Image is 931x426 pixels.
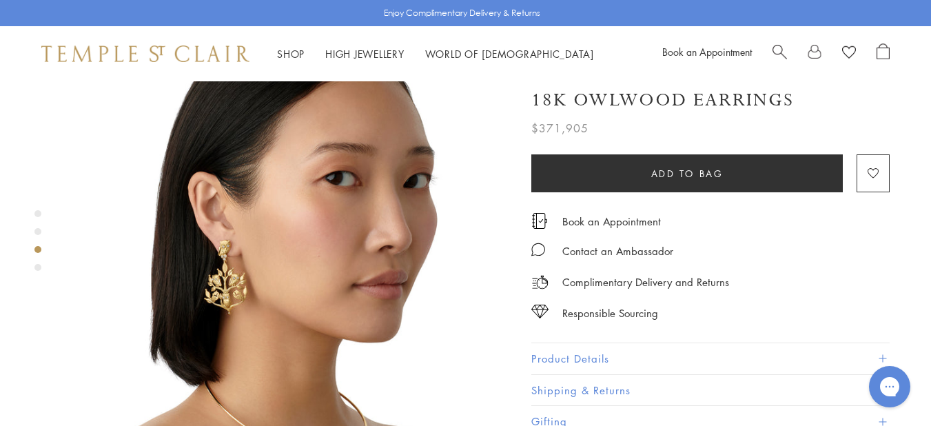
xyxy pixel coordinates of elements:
[562,274,729,291] p: Complimentary Delivery and Returns
[277,47,305,61] a: ShopShop
[531,154,843,192] button: Add to bag
[651,166,724,181] span: Add to bag
[531,343,890,374] button: Product Details
[562,243,673,260] div: Contact an Ambassador
[531,375,890,406] button: Shipping & Returns
[842,43,856,64] a: View Wishlist
[384,6,540,20] p: Enjoy Complimentary Delivery & Returns
[531,305,549,318] img: icon_sourcing.svg
[662,45,752,59] a: Book an Appointment
[773,43,787,64] a: Search
[562,214,661,229] a: Book an Appointment
[425,47,594,61] a: World of [DEMOGRAPHIC_DATA]World of [DEMOGRAPHIC_DATA]
[531,243,545,256] img: MessageIcon-01_2.svg
[531,213,548,229] img: icon_appointment.svg
[531,88,794,112] h1: 18K Owlwood Earrings
[531,119,589,137] span: $371,905
[562,305,658,322] div: Responsible Sourcing
[34,207,41,282] div: Product gallery navigation
[877,43,890,64] a: Open Shopping Bag
[41,45,249,62] img: Temple St. Clair
[531,274,549,291] img: icon_delivery.svg
[325,47,405,61] a: High JewelleryHigh Jewellery
[277,45,594,63] nav: Main navigation
[862,361,917,412] iframe: Gorgias live chat messenger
